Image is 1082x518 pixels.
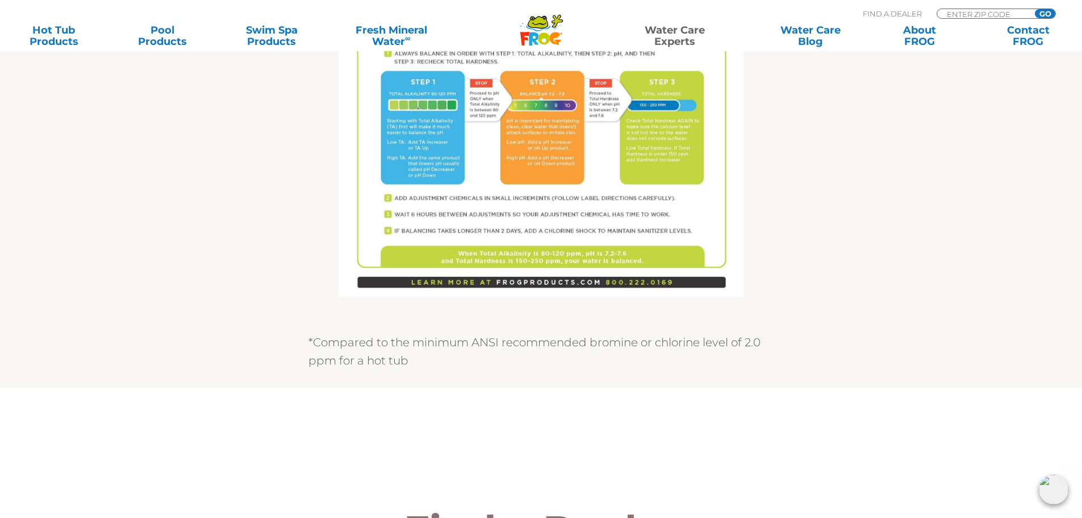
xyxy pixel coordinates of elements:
[308,333,774,370] p: *Compared to the minimum ANSI recommended bromine or chlorine level of 2.0 ppm for a hot tub
[229,24,314,47] a: Swim SpaProducts
[120,24,205,47] a: PoolProducts
[1039,475,1068,504] img: openIcon
[863,9,922,19] p: Find A Dealer
[11,24,96,47] a: Hot TubProducts
[946,9,1022,19] input: Zip Code Form
[606,24,743,47] a: Water CareExperts
[405,34,411,43] sup: ∞
[877,24,962,47] a: AboutFROG
[338,24,444,47] a: Fresh MineralWater∞
[986,24,1071,47] a: ContactFROG
[1035,9,1055,18] input: GO
[768,24,853,47] a: Water CareBlog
